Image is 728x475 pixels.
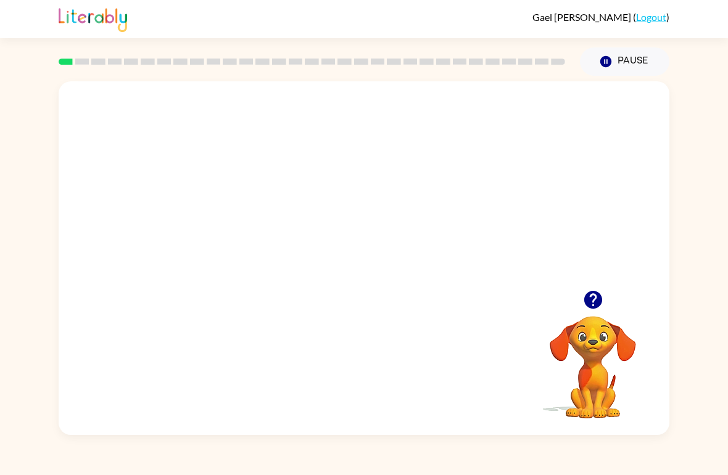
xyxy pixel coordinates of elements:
video: Your browser must support playing .mp4 files to use Literably. Please try using another browser. [59,81,669,290]
button: Pause [580,47,669,76]
div: ( ) [532,11,669,23]
img: Literably [59,5,127,32]
a: Logout [636,11,666,23]
video: Your browser must support playing .mp4 files to use Literably. Please try using another browser. [531,297,655,420]
span: Gael [PERSON_NAME] [532,11,633,23]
